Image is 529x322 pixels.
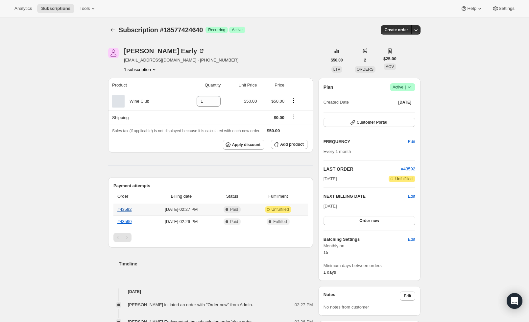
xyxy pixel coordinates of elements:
[457,4,487,13] button: Help
[324,99,349,106] span: Created Date
[324,149,351,154] span: Every 1 month
[151,206,212,213] span: [DATE] · 02:27 PM
[267,128,280,133] span: $50.00
[216,193,249,200] span: Status
[408,138,415,145] span: Edit
[400,291,415,301] button: Edit
[401,166,415,171] a: #43592
[280,142,303,147] span: Add product
[381,25,412,35] button: Create order
[324,250,328,255] span: 15
[408,193,415,200] button: Edit
[324,193,408,200] h2: NEXT BILLING DATE
[333,67,340,72] span: LTV
[128,302,253,307] span: [PERSON_NAME] initiated an order with "Order now" from Admin.
[331,58,343,63] span: $50.00
[357,120,387,125] span: Customer Portal
[359,218,379,223] span: Order now
[108,110,178,125] th: Shipping
[272,207,289,212] span: Unfulfilled
[14,6,32,11] span: Analytics
[108,25,117,35] button: Subscriptions
[488,4,518,13] button: Settings
[271,140,307,149] button: Add product
[244,99,257,104] span: $50.00
[117,207,132,212] a: #43592
[273,219,287,224] span: Fulfilled
[499,6,515,11] span: Settings
[327,56,347,65] button: $50.00
[324,305,369,310] span: No notes from customer
[324,262,415,269] span: Minimum days between orders
[394,98,415,107] button: [DATE]
[324,270,336,275] span: 1 days
[357,67,373,72] span: ORDERS
[108,288,313,295] h4: [DATE]
[108,78,178,92] th: Product
[230,207,238,212] span: Paid
[404,234,419,245] button: Edit
[507,293,522,309] div: Open Intercom Messenger
[112,129,260,133] span: Sales tax (if applicable) is not displayed because it is calculated with each new order.
[288,113,299,120] button: Shipping actions
[151,218,212,225] span: [DATE] · 02:26 PM
[113,189,149,204] th: Order
[408,236,415,243] span: Edit
[467,6,476,11] span: Help
[288,97,299,104] button: Product actions
[398,100,411,105] span: [DATE]
[117,219,132,224] a: #43590
[274,115,284,120] span: $0.00
[324,236,408,243] h6: Batching Settings
[178,78,223,92] th: Quantity
[324,176,337,182] span: [DATE]
[395,176,413,182] span: Unfulfilled
[113,233,308,242] nav: Pagination
[80,6,90,11] span: Tools
[364,58,366,63] span: 2
[404,136,419,147] button: Edit
[360,56,370,65] button: 2
[124,57,238,63] span: [EMAIL_ADDRESS][DOMAIN_NAME] · [PHONE_NUMBER]
[404,293,411,299] span: Edit
[324,216,415,225] button: Order now
[295,302,313,308] span: 02:27 PM
[76,4,100,13] button: Tools
[386,64,394,69] span: AOV
[383,56,397,62] span: $25.00
[223,140,265,150] button: Apply discount
[113,183,308,189] h2: Payment attempts
[232,27,243,33] span: Active
[324,118,415,127] button: Customer Portal
[119,260,313,267] h2: Timeline
[232,142,261,147] span: Apply discount
[208,27,225,33] span: Recurring
[393,84,413,90] span: Active
[324,84,333,90] h2: Plan
[125,98,149,105] div: Wine Club
[11,4,36,13] button: Analytics
[324,291,400,301] h3: Notes
[252,193,303,200] span: Fulfillment
[124,66,157,73] button: Product actions
[324,138,408,145] h2: FREQUENCY
[405,85,406,90] span: |
[119,26,203,34] span: Subscription #18577424640
[37,4,74,13] button: Subscriptions
[108,48,119,58] span: Asher Early
[230,219,238,224] span: Paid
[401,166,415,172] button: #43592
[223,78,259,92] th: Unit Price
[271,99,284,104] span: $50.00
[324,166,401,172] h2: LAST ORDER
[324,204,337,209] span: [DATE]
[151,193,212,200] span: Billing date
[259,78,286,92] th: Price
[41,6,70,11] span: Subscriptions
[385,27,408,33] span: Create order
[124,48,205,54] div: [PERSON_NAME] Early
[324,243,415,249] span: Monthly on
